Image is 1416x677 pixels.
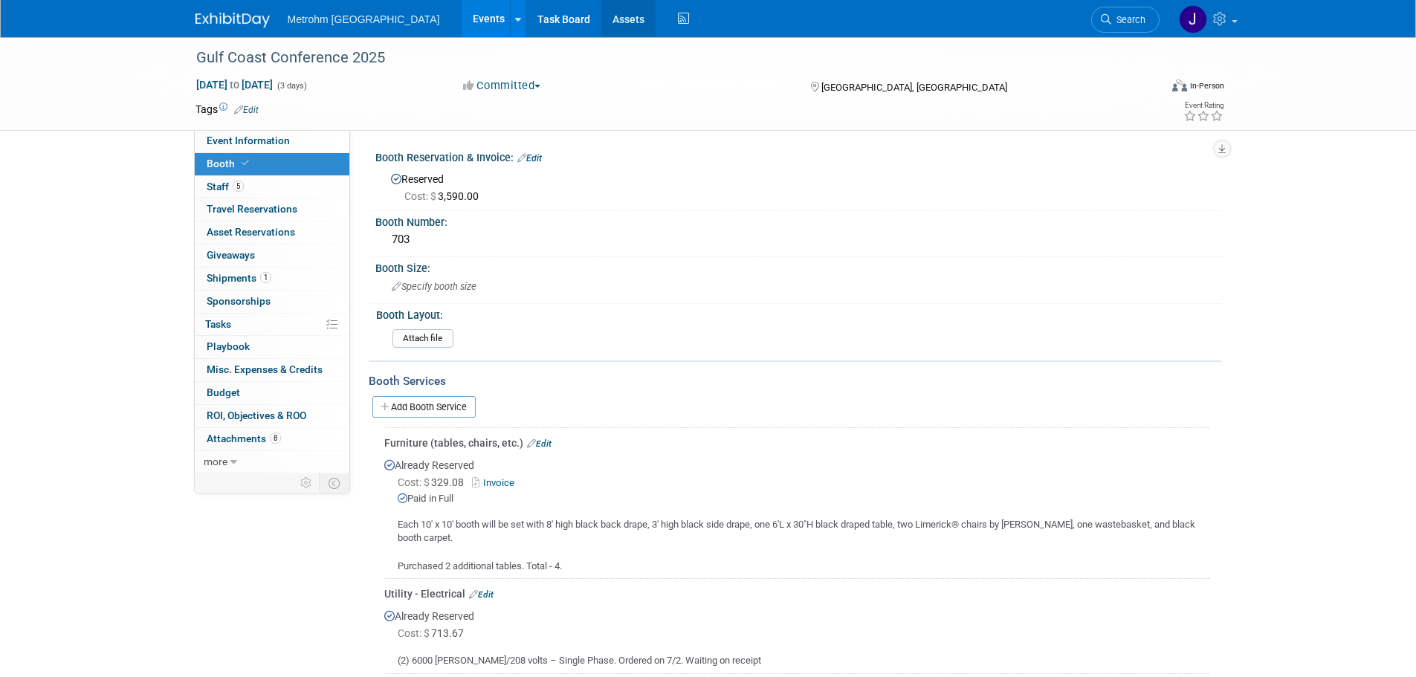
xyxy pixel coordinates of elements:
span: Shipments [207,272,271,284]
div: 703 [387,228,1210,251]
i: Booth reservation complete [242,159,249,167]
a: Search [1091,7,1160,33]
a: Shipments1 [195,268,349,290]
img: Joanne Yam [1179,5,1207,33]
span: ROI, Objectives & ROO [207,409,306,421]
span: Cost: $ [404,190,438,202]
span: Budget [207,386,240,398]
a: Giveaways [195,244,349,267]
a: Edit [234,105,259,115]
span: Tasks [205,318,231,330]
a: Budget [195,382,349,404]
td: Toggle Event Tabs [319,473,349,493]
td: Personalize Event Tab Strip [294,473,320,493]
span: Event Information [207,135,290,146]
img: Format-Inperson.png [1172,80,1187,91]
div: Paid in Full [398,492,1210,506]
span: 713.67 [398,627,470,639]
td: Tags [195,102,259,117]
span: Specify booth size [392,281,476,292]
span: more [204,456,227,467]
a: Invoice [472,477,520,488]
a: Asset Reservations [195,221,349,244]
span: Giveaways [207,249,255,261]
span: Search [1111,14,1145,25]
div: Utility - Electrical [384,586,1210,601]
div: Booth Reservation & Invoice: [375,146,1221,166]
a: Playbook [195,336,349,358]
span: 8 [270,433,281,444]
span: 1 [260,272,271,283]
span: Metrohm [GEOGRAPHIC_DATA] [288,13,440,25]
span: Cost: $ [398,627,431,639]
div: Booth Number: [375,211,1221,230]
div: Booth Size: [375,257,1221,276]
span: Travel Reservations [207,203,297,215]
a: Edit [469,589,494,600]
div: Reserved [387,168,1210,204]
div: In-Person [1189,80,1224,91]
a: Tasks [195,314,349,336]
div: (2) 6000 [PERSON_NAME]/208 volts – Single Phase. Ordered on 7/2. Waiting on receipt [384,642,1210,668]
span: Sponsorships [207,295,271,307]
div: Booth Services [369,373,1221,389]
a: more [195,451,349,473]
span: 329.08 [398,476,470,488]
a: Add Booth Service [372,396,476,418]
a: Staff5 [195,176,349,198]
img: ExhibitDay [195,13,270,27]
span: Asset Reservations [207,226,295,238]
a: Edit [517,153,542,163]
a: ROI, Objectives & ROO [195,405,349,427]
div: Already Reserved [384,601,1210,668]
span: Cost: $ [398,476,431,488]
button: Committed [458,78,546,94]
a: Event Information [195,130,349,152]
span: 3,590.00 [404,190,485,202]
span: [DATE] [DATE] [195,78,274,91]
div: Already Reserved [384,450,1210,573]
span: Booth [207,158,252,169]
div: Event Format [1072,77,1225,100]
span: (3 days) [276,81,307,91]
a: Attachments8 [195,428,349,450]
span: Misc. Expenses & Credits [207,363,323,375]
div: Furniture (tables, chairs, etc.) [384,435,1210,450]
div: Each 10' x 10' booth will be set with 8' high black back drape, 3' high black side drape, one 6'L... [384,506,1210,573]
span: 5 [233,181,244,192]
span: Staff [207,181,244,192]
span: [GEOGRAPHIC_DATA], [GEOGRAPHIC_DATA] [821,82,1007,93]
a: Booth [195,153,349,175]
a: Travel Reservations [195,198,349,221]
a: Edit [527,438,552,449]
span: to [227,79,242,91]
div: Booth Layout: [376,304,1215,323]
a: Misc. Expenses & Credits [195,359,349,381]
div: Gulf Coast Conference 2025 [191,45,1137,71]
span: Attachments [207,433,281,444]
div: Event Rating [1183,102,1223,109]
a: Sponsorships [195,291,349,313]
span: Playbook [207,340,250,352]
